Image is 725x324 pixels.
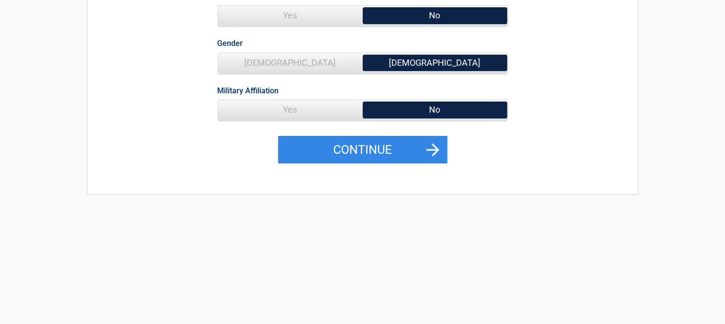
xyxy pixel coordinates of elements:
[218,37,243,50] label: Gender
[218,53,363,73] span: [DEMOGRAPHIC_DATA]
[363,6,507,25] span: No
[218,6,363,25] span: Yes
[278,136,447,164] button: Continue
[363,100,507,119] span: No
[218,84,279,97] label: Military Affiliation
[363,53,507,73] span: [DEMOGRAPHIC_DATA]
[218,100,363,119] span: Yes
